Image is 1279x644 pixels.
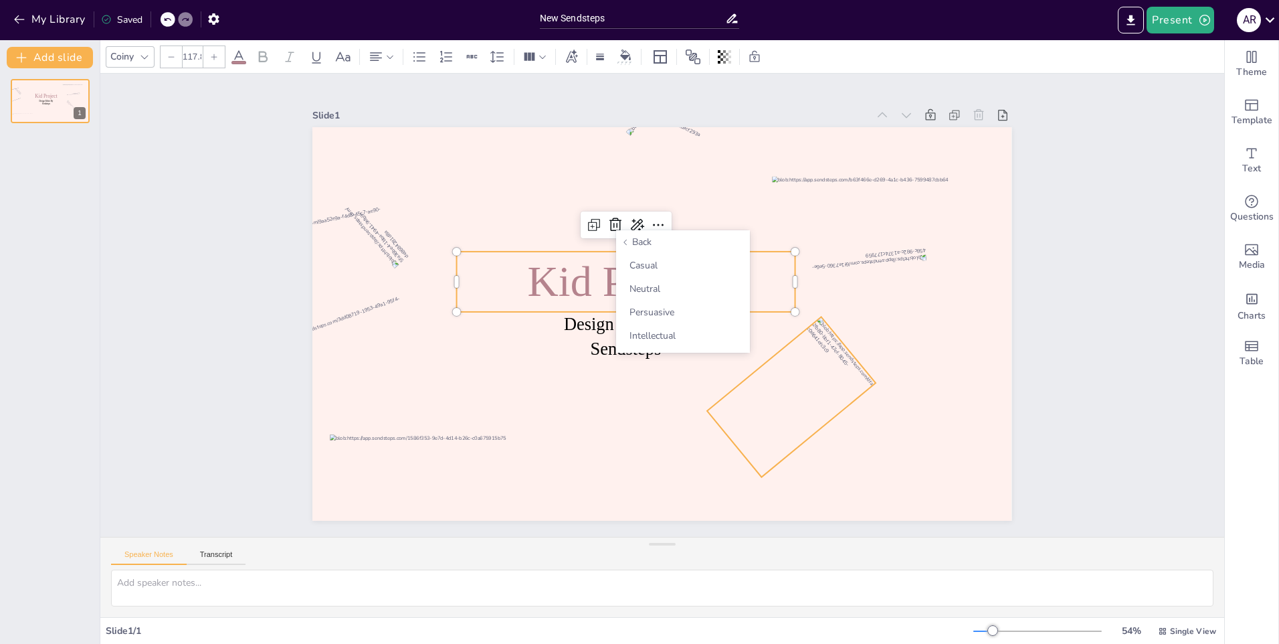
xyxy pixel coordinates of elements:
span: Back [632,236,652,248]
input: Insert title [540,9,726,28]
div: Add ready made slides [1225,88,1278,137]
div: Layout [650,46,671,68]
button: Add slide [7,47,93,68]
span: Kid Project [35,94,57,99]
div: Slide 1 / 1 [106,625,973,637]
span: Media [1239,258,1265,272]
span: Theme [1236,65,1267,80]
div: Change the overall theme [1225,40,1278,88]
button: A R [1237,7,1261,33]
div: Slide 1 [431,80,501,634]
span: Charts [1238,309,1266,323]
div: Add charts and graphs [1225,281,1278,329]
button: My Library [10,9,91,30]
span: Questions [1230,210,1274,224]
span: Intellectual [629,329,676,342]
button: Speaker Notes [111,550,187,565]
div: Border settings [593,46,607,68]
div: Add images, graphics, shapes or video [1225,233,1278,281]
button: Export to PowerPoint [1118,7,1144,33]
span: Position [685,49,701,65]
div: 1 [11,79,90,123]
div: Saved [101,13,142,26]
div: Add text boxes [1225,137,1278,185]
div: 54 % [1115,625,1147,637]
div: Background color [615,50,635,64]
span: Casual [629,259,658,272]
div: Add a table [1225,329,1278,378]
div: Coiny [108,48,136,66]
span: Text [1242,161,1261,176]
button: Transcript [187,550,246,565]
span: Table [1240,354,1264,369]
span: Single View [1170,626,1216,637]
span: Persuasive [629,306,674,319]
div: Column Count [520,46,550,68]
span: Design Editor By Sendsteps [39,100,53,105]
div: Text effects [561,46,581,68]
span: Template [1232,113,1272,128]
button: Present [1147,7,1213,33]
span: Neutral [629,283,660,295]
div: 1 [74,107,86,119]
div: Get real-time input from your audience [1225,185,1278,233]
div: A R [1237,8,1261,32]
